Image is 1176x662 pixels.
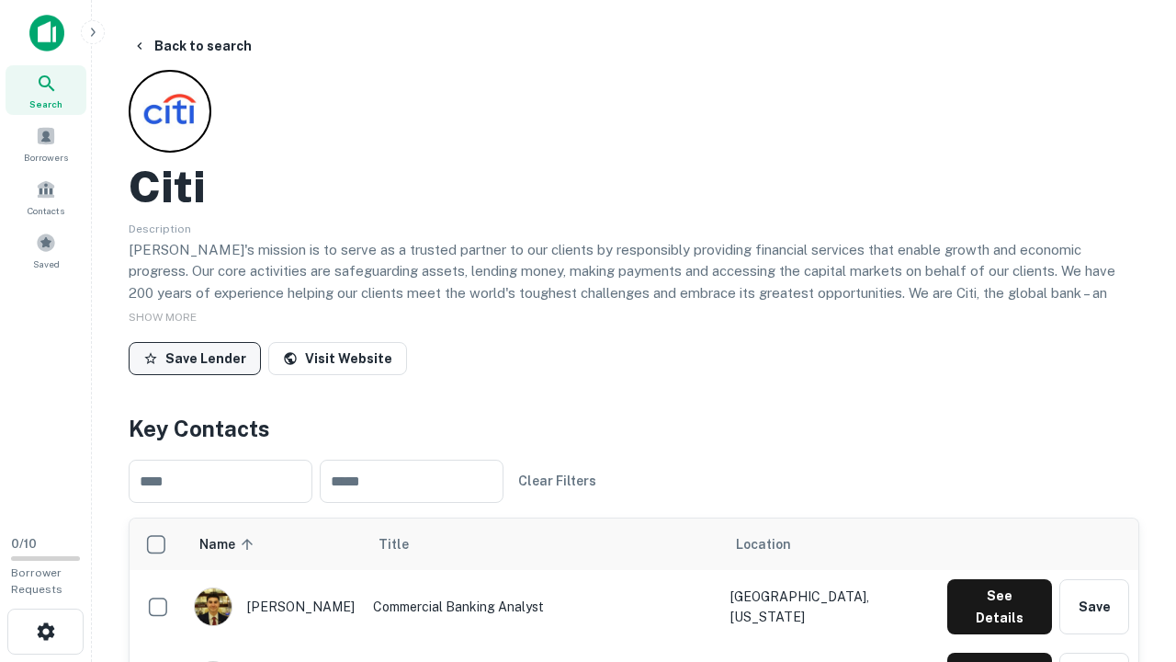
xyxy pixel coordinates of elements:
span: Borrower Requests [11,566,62,596]
button: See Details [947,579,1052,634]
td: Commercial Banking Analyst [364,570,721,644]
span: Name [199,533,259,555]
h4: Key Contacts [129,412,1139,445]
a: Borrowers [6,119,86,168]
span: Location [736,533,791,555]
button: Save [1059,579,1129,634]
a: Contacts [6,172,86,222]
img: capitalize-icon.png [29,15,64,51]
span: Search [29,97,62,111]
span: Borrowers [24,150,68,165]
span: Title [379,533,433,555]
img: 1753279374948 [195,588,232,625]
h2: Citi [129,160,206,213]
iframe: Chat Widget [1084,515,1176,603]
span: Description [129,223,191,235]
button: Save Lender [129,342,261,375]
th: Location [721,519,938,570]
span: Saved [33,257,60,271]
a: Saved [6,225,86,275]
button: Clear Filters [511,464,604,497]
td: [GEOGRAPHIC_DATA], [US_STATE] [721,570,938,644]
a: Visit Website [268,342,407,375]
button: Back to search [125,29,259,63]
th: Title [364,519,721,570]
p: [PERSON_NAME]'s mission is to serve as a trusted partner to our clients by responsibly providing ... [129,239,1139,348]
div: [PERSON_NAME] [194,588,355,626]
span: SHOW MORE [129,311,197,324]
span: Contacts [28,203,64,218]
span: 0 / 10 [11,537,37,551]
th: Name [185,519,364,570]
a: Search [6,65,86,115]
